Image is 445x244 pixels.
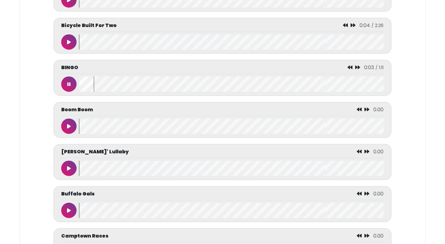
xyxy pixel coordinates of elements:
[376,65,384,71] span: / 1:11
[61,64,78,71] p: BINGO
[61,232,109,240] p: Camptown Races
[374,190,384,197] span: 0.00
[360,22,370,29] span: 0:04
[374,148,384,155] span: 0.00
[61,190,95,198] p: Buffalo Gals
[61,148,129,155] p: [PERSON_NAME]' Lullaby
[372,22,384,29] span: / 2:26
[374,232,384,239] span: 0.00
[374,106,384,113] span: 0.00
[61,22,117,29] p: Bicycle Built For Two
[364,64,374,71] span: 0:03
[61,106,93,113] p: Boom Boom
